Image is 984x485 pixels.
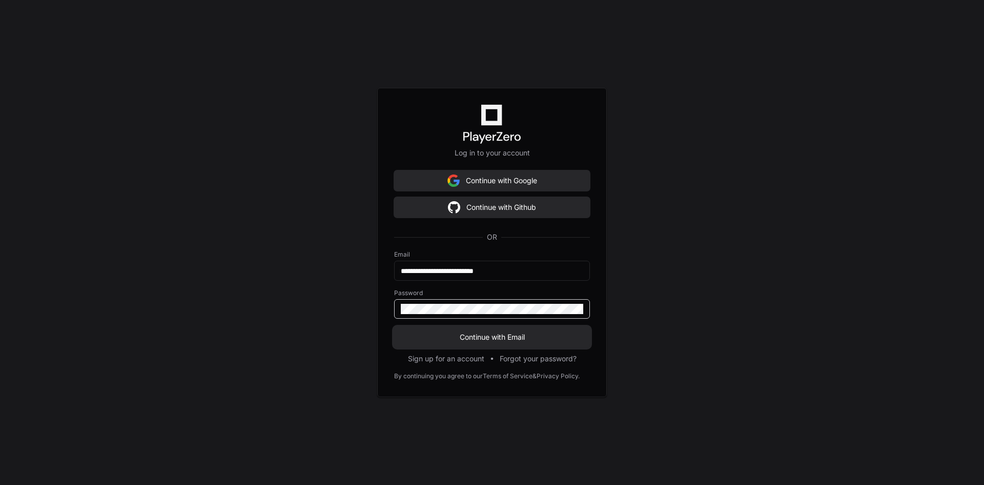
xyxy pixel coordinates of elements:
[448,197,460,218] img: Sign in with google
[394,372,483,380] div: By continuing you agree to our
[394,332,590,342] span: Continue with Email
[394,327,590,347] button: Continue with Email
[500,354,577,364] button: Forgot your password?
[394,148,590,158] p: Log in to your account
[408,354,484,364] button: Sign up for an account
[394,250,590,259] label: Email
[394,289,590,297] label: Password
[483,232,501,242] span: OR
[537,372,580,380] a: Privacy Policy.
[394,170,590,191] button: Continue with Google
[447,170,460,191] img: Sign in with google
[483,372,532,380] a: Terms of Service
[532,372,537,380] div: &
[394,197,590,218] button: Continue with Github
